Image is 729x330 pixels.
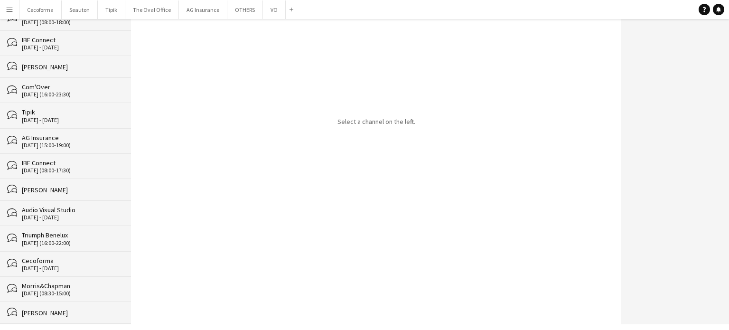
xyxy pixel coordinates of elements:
div: Tipik [22,108,121,116]
div: [PERSON_NAME] [22,63,121,71]
div: [DATE] (08:30-15:00) [22,290,121,297]
button: Tipik [98,0,125,19]
div: [DATE] - [DATE] [22,265,121,272]
div: Cecoforma [22,256,121,265]
p: Select a channel on the left. [337,117,415,126]
button: AG Insurance [179,0,227,19]
div: IBF Connect [22,36,121,44]
div: Audio Visual Studio [22,206,121,214]
div: [DATE] (16:00-22:00) [22,240,121,246]
div: [DATE] - [DATE] [22,214,121,221]
div: [DATE] - [DATE] [22,44,121,51]
div: [DATE] (08:00-17:30) [22,167,121,174]
button: OTHERS [227,0,263,19]
div: [DATE] - [DATE] [22,117,121,123]
button: Seauton [62,0,98,19]
div: [DATE] (15:00-19:00) [22,142,121,149]
button: The Oval Office [125,0,179,19]
div: AG Insurance [22,133,121,142]
div: [PERSON_NAME] [22,186,121,194]
div: Triumph Benelux [22,231,121,239]
div: [DATE] (16:00-23:30) [22,91,121,98]
button: Cecoforma [19,0,62,19]
div: Morris&Chapman [22,282,121,290]
div: IBF Connect [22,159,121,167]
div: [DATE] (08:00-18:00) [22,19,121,26]
div: [PERSON_NAME] [22,309,121,317]
div: Com'Over [22,83,121,91]
button: VO [263,0,286,19]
